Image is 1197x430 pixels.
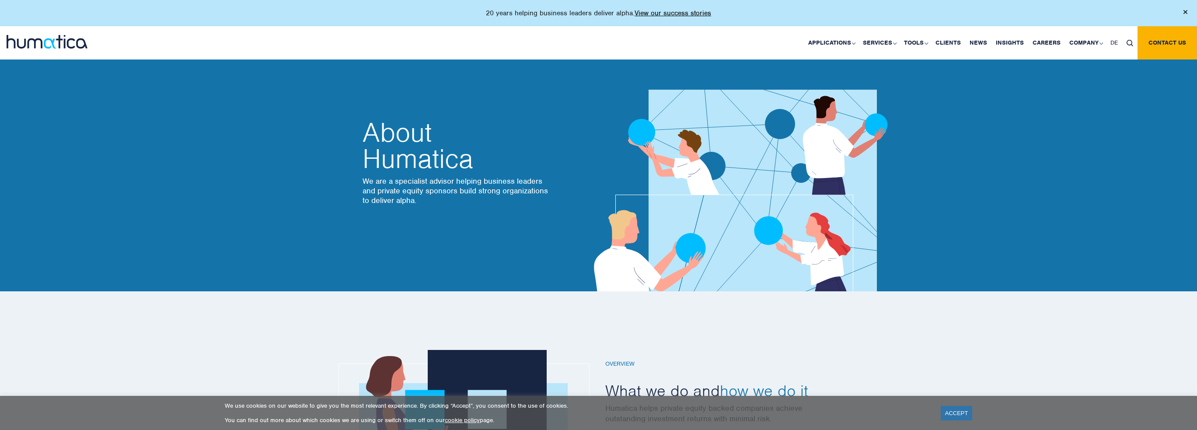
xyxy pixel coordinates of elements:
[858,26,900,59] a: Services
[1138,26,1197,59] a: Contact us
[991,26,1028,59] a: Insights
[1065,26,1106,59] a: Company
[605,381,841,401] h2: What we do and
[720,381,808,401] span: how we do it
[1110,39,1118,46] span: DE
[900,26,931,59] a: Tools
[225,402,930,409] p: We use cookies on our website to give you the most relevant experience. By clicking “Accept”, you...
[804,26,858,59] a: Applications
[605,360,841,368] h6: Overview
[568,39,912,291] img: about_banner1
[225,416,930,424] p: You can find out more about which cookies we are using or switch them off on our page.
[1028,26,1065,59] a: Careers
[931,26,965,59] a: Clients
[1106,26,1122,59] a: DE
[486,9,711,17] p: 20 years helping business leaders deliver alpha.
[941,406,973,420] a: ACCEPT
[1127,40,1133,46] img: search_icon
[445,416,480,424] a: cookie policy
[965,26,991,59] a: News
[363,119,551,172] h2: Humatica
[363,176,551,205] p: We are a specialist advisor helping business leaders and private equity sponsors build strong org...
[363,119,551,146] span: About
[7,35,87,49] img: logo
[635,9,711,17] a: View our success stories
